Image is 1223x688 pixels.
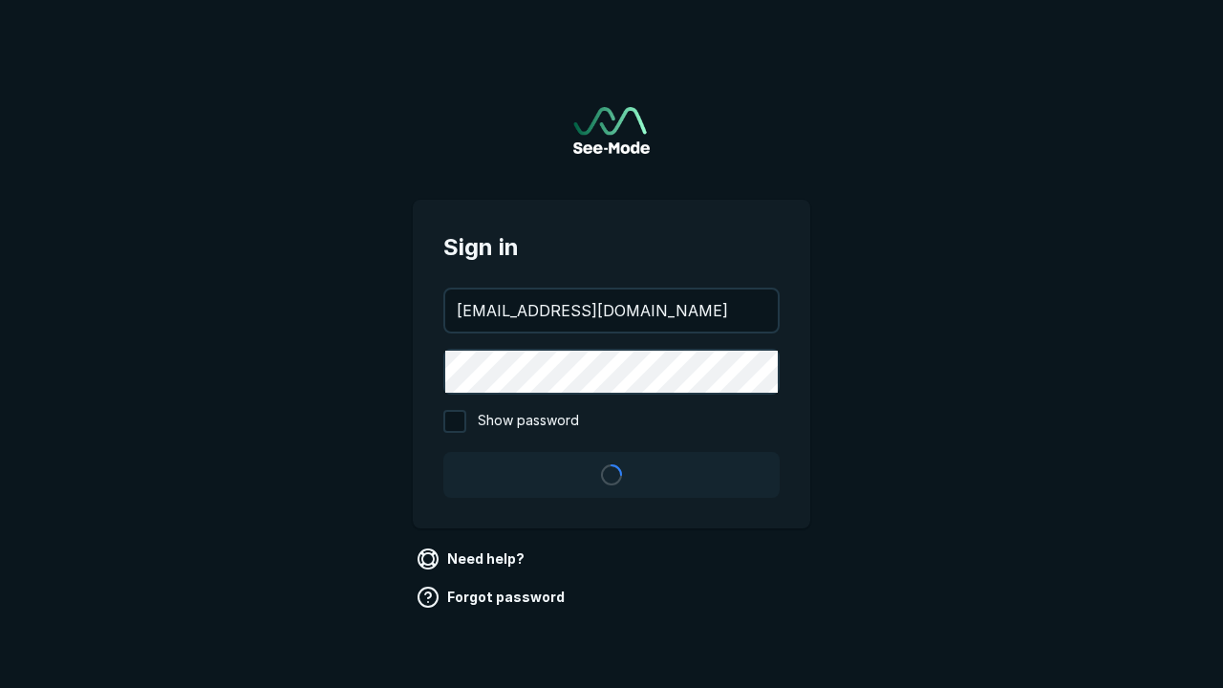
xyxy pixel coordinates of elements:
span: Sign in [443,230,780,265]
a: Forgot password [413,582,572,613]
input: your@email.com [445,290,778,332]
a: Need help? [413,544,532,574]
span: Show password [478,410,579,433]
img: See-Mode Logo [573,107,650,154]
a: Go to sign in [573,107,650,154]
